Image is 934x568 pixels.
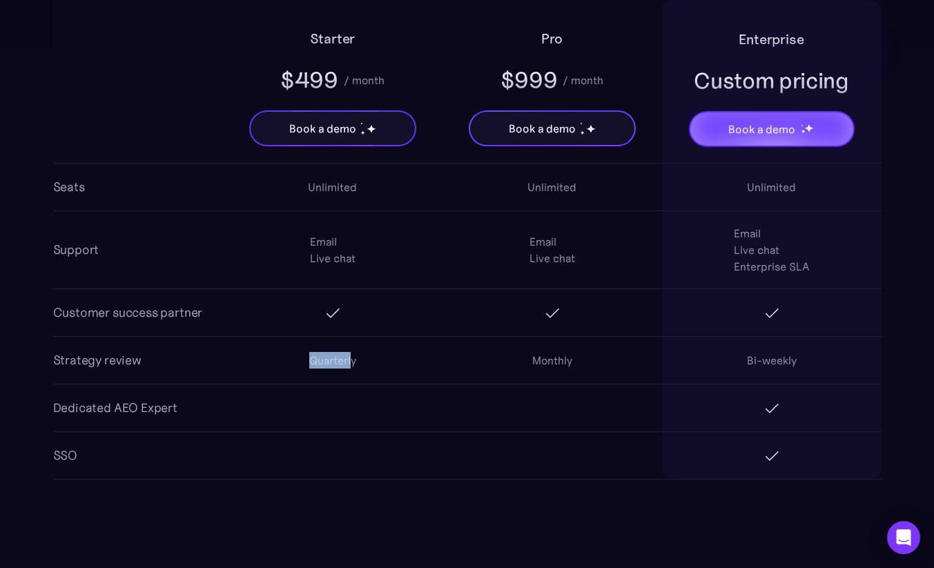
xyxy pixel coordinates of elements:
div: / month [344,72,385,88]
img: star [360,122,362,124]
div: Book a demo [509,120,575,137]
div: Live chat [529,250,575,266]
img: star [801,124,803,126]
div: Email [310,233,337,250]
div: Book a demo [728,121,795,137]
div: Book a demo [289,120,356,137]
div: $999 [500,65,558,95]
div: Unlimited [308,179,357,195]
div: Live chat [734,242,779,258]
h2: Enterprise [739,28,804,50]
div: Seats [53,177,85,197]
div: Bi-weekly [747,352,797,369]
img: star [367,124,376,133]
div: Unlimited [747,179,796,195]
a: Book a demostarstarstar [249,110,416,146]
div: SSO [53,446,77,465]
div: Quarterly [309,352,356,369]
img: star [580,130,585,135]
a: Book a demostarstarstar [469,110,636,146]
img: star [580,122,582,124]
div: Dedicated AEO Expert [53,398,177,418]
div: Strategy review [53,351,142,370]
div: Unlimited [527,179,576,195]
div: Customer success partner [53,303,203,322]
div: Support [53,240,99,259]
img: star [360,130,365,135]
div: $499 [280,65,338,95]
h2: Pro [541,28,563,50]
a: Book a demostarstarstar [689,111,855,147]
div: Enterprise SLA [734,258,810,275]
div: Live chat [310,250,356,266]
div: Email [734,225,761,242]
div: Email [529,233,556,250]
div: / month [563,72,603,88]
h2: Starter [310,28,356,50]
div: Open Intercom Messenger [887,521,920,554]
img: star [586,124,595,133]
div: Monthly [532,352,572,369]
img: star [804,124,813,133]
img: star [801,129,806,134]
div: Custom pricing [694,66,849,96]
